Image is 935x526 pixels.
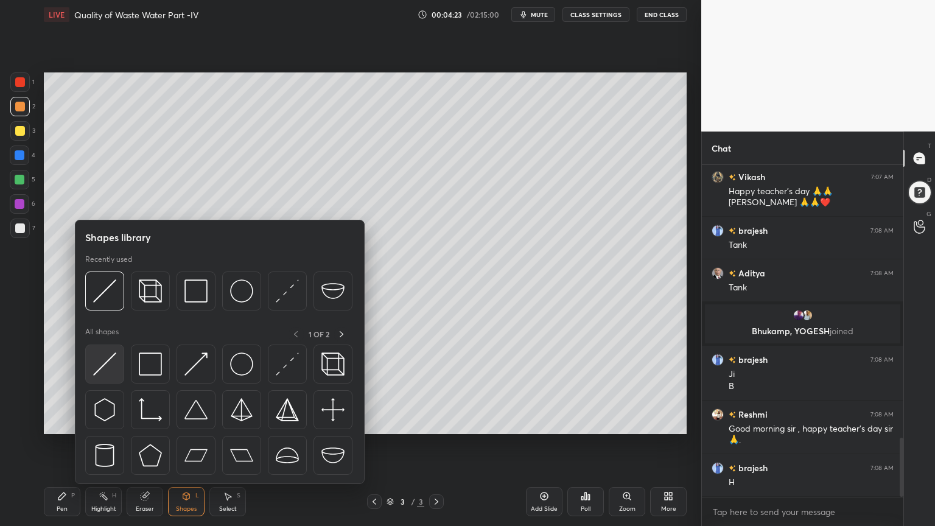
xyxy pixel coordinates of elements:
div: 7:08 AM [870,227,894,234]
div: Tank [729,282,894,294]
img: 5a6456a3e0f041209d46a5bd1485c74a.jpg [712,267,724,279]
span: mute [531,10,548,19]
div: Add Slide [531,506,558,512]
img: svg+xml;charset=utf-8,%3Csvg%20xmlns%3D%22http%3A%2F%2Fwww.w3.org%2F2000%2Fsvg%22%20width%3D%2238... [321,444,345,467]
img: svg+xml;charset=utf-8,%3Csvg%20xmlns%3D%22http%3A%2F%2Fwww.w3.org%2F2000%2Fsvg%22%20width%3D%2234... [184,279,208,303]
div: Highlight [91,506,116,512]
div: 6 [10,194,35,214]
div: Good morning sir , happy teacher's day sir🙏. [729,423,894,446]
img: svg+xml;charset=utf-8,%3Csvg%20xmlns%3D%22http%3A%2F%2Fwww.w3.org%2F2000%2Fsvg%22%20width%3D%2238... [184,398,208,421]
p: Chat [702,132,741,164]
div: Poll [581,506,590,512]
img: svg+xml;charset=utf-8,%3Csvg%20xmlns%3D%22http%3A%2F%2Fwww.w3.org%2F2000%2Fsvg%22%20width%3D%2230... [93,352,116,376]
img: svg+xml;charset=utf-8,%3Csvg%20xmlns%3D%22http%3A%2F%2Fwww.w3.org%2F2000%2Fsvg%22%20width%3D%2234... [139,444,162,467]
img: no-rating-badge.077c3623.svg [729,412,736,418]
div: Pen [57,506,68,512]
span: joined [830,325,853,337]
div: grid [702,165,903,497]
img: svg+xml;charset=utf-8,%3Csvg%20xmlns%3D%22http%3A%2F%2Fwww.w3.org%2F2000%2Fsvg%22%20width%3D%2238... [276,444,299,467]
img: svg+xml;charset=utf-8,%3Csvg%20xmlns%3D%22http%3A%2F%2Fwww.w3.org%2F2000%2Fsvg%22%20width%3D%2234... [139,352,162,376]
div: 7:08 AM [870,465,894,472]
h6: Reshmi [736,408,768,421]
div: L [195,493,199,499]
img: no-rating-badge.077c3623.svg [729,174,736,181]
div: 2 [10,97,35,116]
img: svg+xml;charset=utf-8,%3Csvg%20xmlns%3D%22http%3A%2F%2Fwww.w3.org%2F2000%2Fsvg%22%20width%3D%2235... [321,352,345,376]
img: aa1d52a3e05a48b6b9ba06ad93babf99.jpg [793,309,805,321]
img: svg+xml;charset=utf-8,%3Csvg%20xmlns%3D%22http%3A%2F%2Fwww.w3.org%2F2000%2Fsvg%22%20width%3D%2230... [276,352,299,376]
img: 47d3e99d6df94c06a17ff38a68fbffd0.jpg [801,309,813,321]
img: svg+xml;charset=utf-8,%3Csvg%20xmlns%3D%22http%3A%2F%2Fwww.w3.org%2F2000%2Fsvg%22%20width%3D%2230... [184,352,208,376]
div: Happy teacher's day 🙏🙏 [PERSON_NAME] 🙏🙏❤️ [729,186,894,209]
h4: Quality of Waste Water Part -IV [74,9,198,21]
img: no-rating-badge.077c3623.svg [729,270,736,277]
div: Select [219,506,237,512]
h6: brajesh [736,224,768,237]
img: svg+xml;charset=utf-8,%3Csvg%20xmlns%3D%22http%3A%2F%2Fwww.w3.org%2F2000%2Fsvg%22%20width%3D%2230... [93,279,116,303]
button: End Class [637,7,687,22]
img: svg+xml;charset=utf-8,%3Csvg%20xmlns%3D%22http%3A%2F%2Fwww.w3.org%2F2000%2Fsvg%22%20width%3D%2244... [184,444,208,467]
div: P [71,493,75,499]
div: 7 [10,219,35,238]
div: Shapes [176,506,197,512]
div: LIVE [44,7,69,22]
img: svg+xml;charset=utf-8,%3Csvg%20xmlns%3D%22http%3A%2F%2Fwww.w3.org%2F2000%2Fsvg%22%20width%3D%2228... [93,444,116,467]
img: svg+xml;charset=utf-8,%3Csvg%20xmlns%3D%22http%3A%2F%2Fwww.w3.org%2F2000%2Fsvg%22%20width%3D%2236... [230,279,253,303]
img: svg+xml;charset=utf-8,%3Csvg%20xmlns%3D%22http%3A%2F%2Fwww.w3.org%2F2000%2Fsvg%22%20width%3D%2235... [139,279,162,303]
img: svg+xml;charset=utf-8,%3Csvg%20xmlns%3D%22http%3A%2F%2Fwww.w3.org%2F2000%2Fsvg%22%20width%3D%2230... [276,279,299,303]
div: Eraser [136,506,154,512]
img: e05e8bc43f3d4a4080354ac41ce9d56e.jpg [712,409,724,421]
div: 7:07 AM [871,174,894,181]
img: svg+xml;charset=utf-8,%3Csvg%20xmlns%3D%22http%3A%2F%2Fwww.w3.org%2F2000%2Fsvg%22%20width%3D%2244... [230,444,253,467]
img: 20eea6f319254e43b89e241f1ee9e560.jpg [712,462,724,474]
div: 3 [417,496,424,507]
div: / [411,498,415,505]
h5: Shapes library [85,230,151,245]
div: Tank [729,239,894,251]
div: 7:08 AM [870,356,894,363]
div: 3 [396,498,408,505]
p: G [926,209,931,219]
img: 20eea6f319254e43b89e241f1ee9e560.jpg [712,225,724,237]
h6: Vikash [736,170,765,183]
div: Ji [729,368,894,380]
img: svg+xml;charset=utf-8,%3Csvg%20xmlns%3D%22http%3A%2F%2Fwww.w3.org%2F2000%2Fsvg%22%20width%3D%2230... [93,398,116,421]
div: Zoom [619,506,636,512]
div: More [661,506,676,512]
div: 7:08 AM [870,270,894,277]
img: svg+xml;charset=utf-8,%3Csvg%20xmlns%3D%22http%3A%2F%2Fwww.w3.org%2F2000%2Fsvg%22%20width%3D%2234... [230,398,253,421]
div: B [729,380,894,393]
div: 7:08 AM [870,411,894,418]
img: svg+xml;charset=utf-8,%3Csvg%20xmlns%3D%22http%3A%2F%2Fwww.w3.org%2F2000%2Fsvg%22%20width%3D%2234... [276,398,299,421]
div: 5 [10,170,35,189]
img: svg+xml;charset=utf-8,%3Csvg%20xmlns%3D%22http%3A%2F%2Fwww.w3.org%2F2000%2Fsvg%22%20width%3D%2236... [230,352,253,376]
div: H [729,477,894,489]
p: All shapes [85,327,119,342]
button: mute [511,7,555,22]
div: S [237,493,240,499]
img: no-rating-badge.077c3623.svg [729,465,736,472]
p: Bhukamp, YOGESH [712,326,893,336]
h6: Aditya [736,267,765,279]
div: 1 [10,72,35,92]
img: svg+xml;charset=utf-8,%3Csvg%20xmlns%3D%22http%3A%2F%2Fwww.w3.org%2F2000%2Fsvg%22%20width%3D%2233... [139,398,162,421]
p: Recently used [85,254,132,264]
div: 3 [10,121,35,141]
div: 4 [10,146,35,165]
img: 20eea6f319254e43b89e241f1ee9e560.jpg [712,354,724,366]
p: T [928,141,931,150]
img: e7f46748b9de4f88abe8c057346c3ca3.jpg [712,171,724,183]
button: CLASS SETTINGS [562,7,629,22]
img: no-rating-badge.077c3623.svg [729,357,736,363]
div: H [112,493,116,499]
img: svg+xml;charset=utf-8,%3Csvg%20xmlns%3D%22http%3A%2F%2Fwww.w3.org%2F2000%2Fsvg%22%20width%3D%2238... [321,279,345,303]
h6: brajesh [736,353,768,366]
p: 1 OF 2 [309,329,329,339]
img: no-rating-badge.077c3623.svg [729,228,736,234]
h6: brajesh [736,461,768,474]
img: svg+xml;charset=utf-8,%3Csvg%20xmlns%3D%22http%3A%2F%2Fwww.w3.org%2F2000%2Fsvg%22%20width%3D%2240... [321,398,345,421]
p: D [927,175,931,184]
